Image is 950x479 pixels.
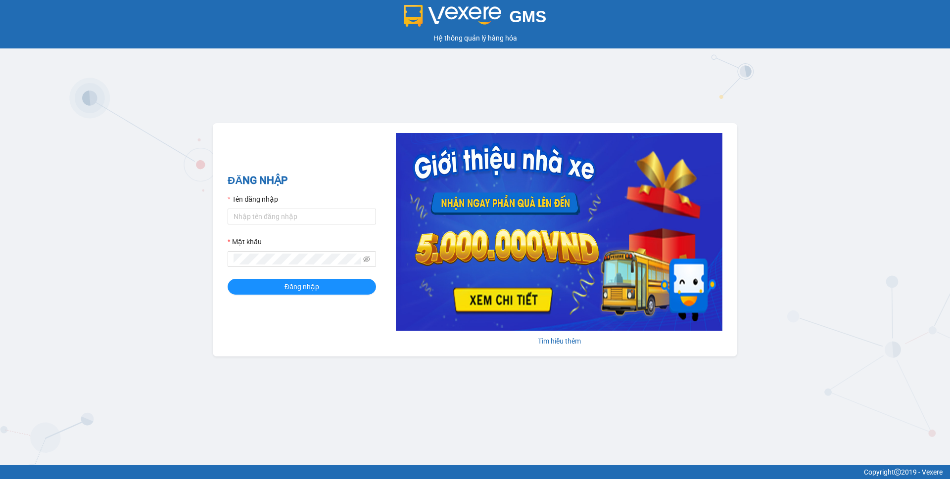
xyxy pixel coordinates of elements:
a: GMS [404,15,547,23]
label: Mật khẩu [228,236,262,247]
span: GMS [509,7,546,26]
span: copyright [894,469,901,476]
img: logo 2 [404,5,502,27]
h2: ĐĂNG NHẬP [228,173,376,189]
input: Tên đăng nhập [228,209,376,224]
span: eye-invisible [363,256,370,262]
div: Tìm hiểu thêm [396,336,722,347]
img: banner-0 [396,133,722,331]
span: Đăng nhập [285,281,319,292]
div: Copyright 2019 - Vexere [7,467,943,478]
button: Đăng nhập [228,279,376,295]
input: Mật khẩu [234,254,361,264]
label: Tên đăng nhập [228,194,278,205]
div: Hệ thống quản lý hàng hóa [2,33,948,44]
